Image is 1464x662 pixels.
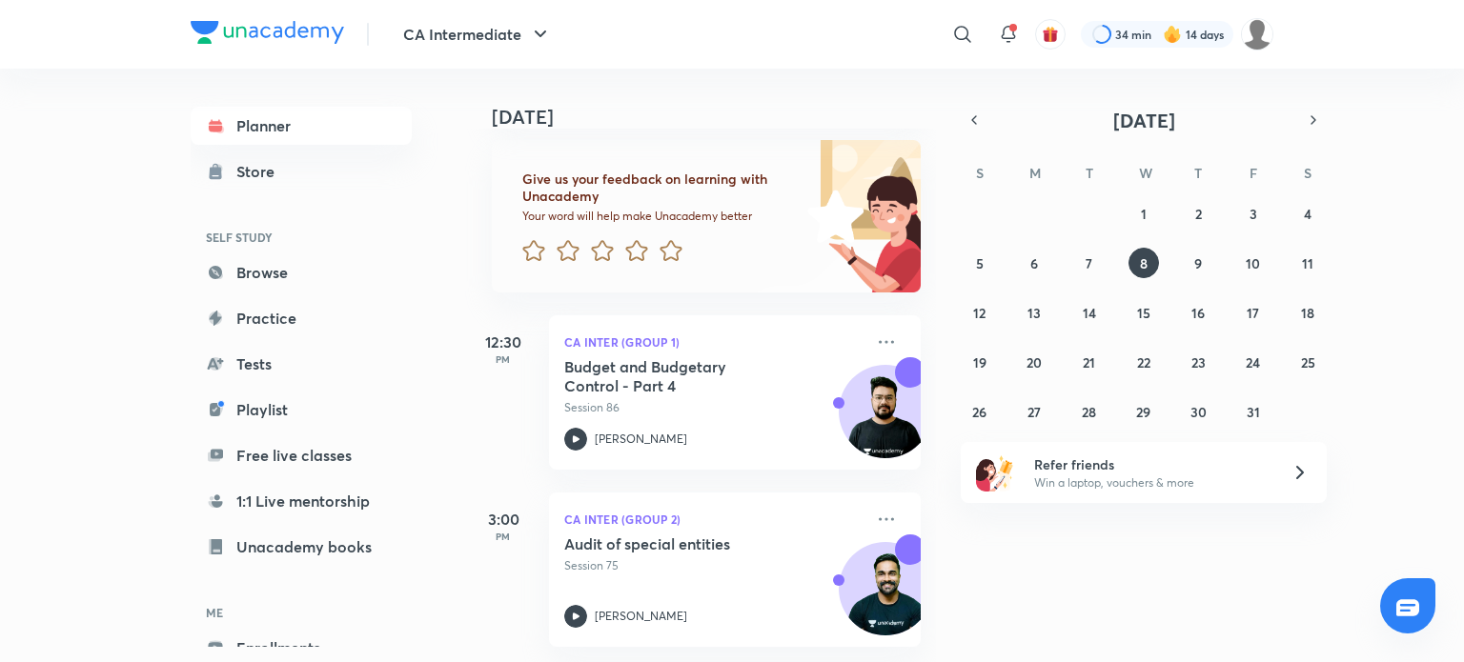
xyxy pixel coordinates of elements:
img: feedback_image [742,140,921,292]
abbr: October 5, 2025 [976,254,984,272]
h5: Budget and Budgetary Control - Part 4 [564,357,802,395]
button: October 16, 2025 [1183,297,1213,328]
p: Win a laptop, vouchers & more [1034,474,1269,491]
abbr: October 29, 2025 [1136,403,1150,421]
button: October 28, 2025 [1074,396,1105,427]
img: Avatar [840,552,931,644]
abbr: October 31, 2025 [1247,403,1260,421]
img: Company Logo [191,21,344,44]
abbr: Saturday [1304,164,1311,182]
abbr: Sunday [976,164,984,182]
abbr: Friday [1250,164,1257,182]
button: October 15, 2025 [1128,297,1159,328]
button: avatar [1035,19,1066,50]
abbr: Wednesday [1139,164,1152,182]
abbr: October 18, 2025 [1301,304,1314,322]
button: October 11, 2025 [1292,248,1323,278]
abbr: October 19, 2025 [973,353,986,371]
button: October 9, 2025 [1183,248,1213,278]
abbr: October 17, 2025 [1247,304,1259,322]
abbr: October 8, 2025 [1140,254,1148,272]
img: dhanak [1241,18,1273,50]
button: October 10, 2025 [1238,248,1269,278]
img: referral [976,453,1014,491]
button: October 25, 2025 [1292,347,1323,377]
button: October 24, 2025 [1238,347,1269,377]
button: October 30, 2025 [1183,396,1213,427]
p: Session 75 [564,557,864,574]
button: October 3, 2025 [1238,198,1269,229]
p: CA Inter (Group 1) [564,331,864,353]
a: Free live classes [191,436,412,474]
a: Store [191,152,412,191]
abbr: October 9, 2025 [1194,254,1202,272]
abbr: October 30, 2025 [1190,403,1207,421]
h6: ME [191,596,412,629]
img: streak [1163,25,1182,44]
p: [PERSON_NAME] [595,431,687,448]
abbr: October 22, 2025 [1137,353,1150,371]
abbr: October 14, 2025 [1083,304,1096,322]
button: October 23, 2025 [1183,347,1213,377]
button: October 27, 2025 [1019,396,1049,427]
img: avatar [1042,26,1059,43]
abbr: October 23, 2025 [1191,353,1206,371]
button: October 29, 2025 [1128,396,1159,427]
button: October 31, 2025 [1238,396,1269,427]
abbr: October 1, 2025 [1141,205,1147,223]
img: Avatar [840,375,931,467]
a: Practice [191,299,412,337]
button: October 1, 2025 [1128,198,1159,229]
abbr: October 28, 2025 [1082,403,1096,421]
button: October 7, 2025 [1074,248,1105,278]
p: CA Inter (Group 2) [564,508,864,531]
a: Playlist [191,391,412,429]
a: Unacademy books [191,528,412,566]
a: 1:1 Live mentorship [191,482,412,520]
p: [PERSON_NAME] [595,608,687,625]
h6: Refer friends [1034,454,1269,474]
button: [DATE] [987,107,1300,133]
button: October 22, 2025 [1128,347,1159,377]
abbr: October 15, 2025 [1137,304,1150,322]
span: [DATE] [1113,108,1175,133]
abbr: October 10, 2025 [1246,254,1260,272]
abbr: October 11, 2025 [1302,254,1313,272]
abbr: October 20, 2025 [1027,353,1042,371]
button: October 14, 2025 [1074,297,1105,328]
button: October 5, 2025 [965,248,995,278]
abbr: October 6, 2025 [1030,254,1038,272]
button: October 2, 2025 [1183,198,1213,229]
button: October 8, 2025 [1128,248,1159,278]
h5: Audit of special entities [564,534,802,553]
a: Company Logo [191,21,344,49]
abbr: October 21, 2025 [1083,353,1095,371]
abbr: October 12, 2025 [973,304,986,322]
abbr: Thursday [1194,164,1202,182]
a: Planner [191,107,412,145]
abbr: October 7, 2025 [1086,254,1092,272]
p: PM [465,353,541,365]
button: October 19, 2025 [965,347,995,377]
button: October 26, 2025 [965,396,995,427]
abbr: October 13, 2025 [1027,304,1041,322]
abbr: Monday [1029,164,1041,182]
abbr: Tuesday [1086,164,1093,182]
h4: [DATE] [492,106,940,129]
h5: 12:30 [465,331,541,353]
abbr: October 16, 2025 [1191,304,1205,322]
abbr: October 26, 2025 [972,403,986,421]
button: October 17, 2025 [1238,297,1269,328]
button: October 12, 2025 [965,297,995,328]
abbr: October 24, 2025 [1246,353,1260,371]
h6: SELF STUDY [191,221,412,253]
h5: 3:00 [465,508,541,531]
button: October 18, 2025 [1292,297,1323,328]
a: Tests [191,345,412,383]
button: October 20, 2025 [1019,347,1049,377]
abbr: October 27, 2025 [1027,403,1041,421]
button: October 13, 2025 [1019,297,1049,328]
button: October 6, 2025 [1019,248,1049,278]
a: Browse [191,253,412,291]
div: Store [236,160,286,183]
